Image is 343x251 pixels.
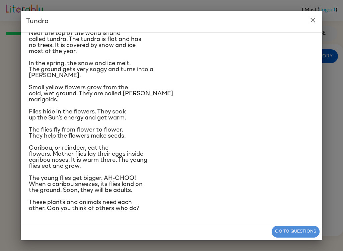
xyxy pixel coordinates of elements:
[29,60,153,79] span: In the spring, the snow and ice melt. The ground gets very soggy and turns into a [PERSON_NAME].
[29,175,143,193] span: The young flies get bigger. AH-CHOO! When a caribou sneezes, its flies land on the ground. Soon, ...
[29,30,141,54] span: Near the top of the world is land called tundra. The tundra is flat and has no trees. It is cover...
[29,85,173,103] span: Small yellow flowers grow from the cold, wet ground. They are called [PERSON_NAME] marigolds.
[29,145,147,169] span: Caribou, or reindeer, eat the flowers. Mother flies lay their eggs inside caribou noses. It is wa...
[21,11,322,32] h2: Tundra
[29,199,139,211] span: These plants and animals need each other. Can you think of others who do?
[272,226,320,238] button: Go to questions
[306,13,320,27] button: close
[29,109,126,121] span: Flies hide in the flowers. They soak up the Sun’s energy and get warm.
[29,127,126,139] span: The flies fly from flower to flower. They help the flowers make seeds.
